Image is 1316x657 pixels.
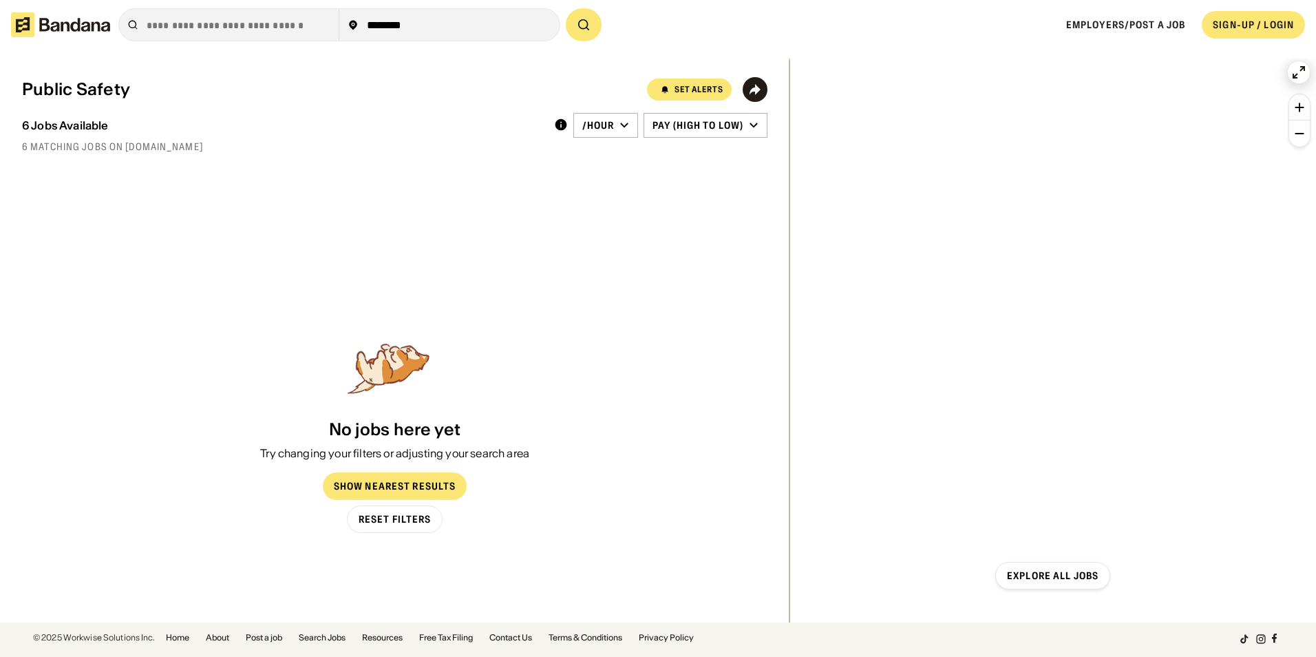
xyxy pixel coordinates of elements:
a: Contact Us [489,634,532,642]
img: Bandana logotype [11,12,110,37]
div: Public Safety [22,80,130,100]
div: Reset Filters [359,514,432,524]
div: 6 matching jobs on [DOMAIN_NAME] [22,140,767,153]
a: Resources [362,634,403,642]
div: 6 Jobs Available [22,119,109,132]
div: Show Nearest Results [334,481,456,491]
div: Pay (High to Low) [652,119,743,132]
a: Post a job [246,634,282,642]
a: Terms & Conditions [549,634,622,642]
a: Employers/Post a job [1066,19,1185,31]
div: /hour [582,119,615,132]
div: grid [22,161,767,624]
a: Home [166,634,189,642]
a: Privacy Policy [639,634,694,642]
div: Set Alerts [675,85,724,94]
div: © 2025 Workwise Solutions Inc. [33,634,155,642]
a: About [206,634,229,642]
div: SIGN-UP / LOGIN [1213,19,1294,31]
a: Search Jobs [299,634,346,642]
div: Explore all jobs [1007,571,1099,581]
a: Free Tax Filing [419,634,473,642]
